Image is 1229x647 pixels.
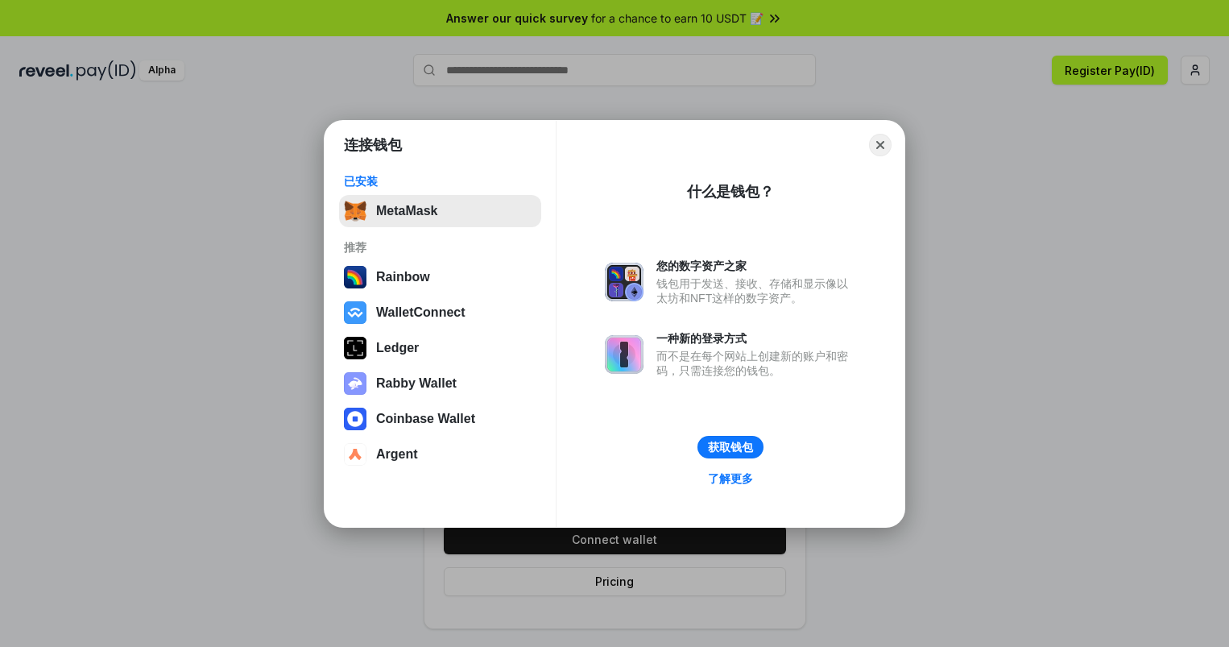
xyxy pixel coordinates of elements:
div: MetaMask [376,204,437,218]
div: 什么是钱包？ [687,182,774,201]
button: Ledger [339,332,541,364]
div: Argent [376,447,418,462]
img: svg+xml,%3Csvg%20xmlns%3D%22http%3A%2F%2Fwww.w3.org%2F2000%2Fsvg%22%20width%3D%2228%22%20height%3... [344,337,366,359]
div: 推荐 [344,240,536,255]
div: Coinbase Wallet [376,412,475,426]
button: Rabby Wallet [339,367,541,400]
div: Rainbow [376,270,430,284]
button: WalletConnect [339,297,541,329]
button: Close [869,134,892,156]
div: 获取钱包 [708,440,753,454]
img: svg+xml,%3Csvg%20xmlns%3D%22http%3A%2F%2Fwww.w3.org%2F2000%2Fsvg%22%20fill%3D%22none%22%20viewBox... [344,372,366,395]
img: svg+xml,%3Csvg%20xmlns%3D%22http%3A%2F%2Fwww.w3.org%2F2000%2Fsvg%22%20fill%3D%22none%22%20viewBox... [605,263,643,301]
div: 已安装 [344,174,536,189]
img: svg+xml,%3Csvg%20width%3D%2228%22%20height%3D%2228%22%20viewBox%3D%220%200%2028%2028%22%20fill%3D... [344,408,366,430]
img: svg+xml,%3Csvg%20width%3D%2228%22%20height%3D%2228%22%20viewBox%3D%220%200%2028%2028%22%20fill%3D... [344,301,366,324]
div: Rabby Wallet [376,376,457,391]
div: WalletConnect [376,305,466,320]
button: Rainbow [339,261,541,293]
div: 钱包用于发送、接收、存储和显示像以太坊和NFT这样的数字资产。 [656,276,856,305]
div: 了解更多 [708,471,753,486]
img: svg+xml,%3Csvg%20xmlns%3D%22http%3A%2F%2Fwww.w3.org%2F2000%2Fsvg%22%20fill%3D%22none%22%20viewBox... [605,335,643,374]
div: Ledger [376,341,419,355]
img: svg+xml,%3Csvg%20width%3D%2228%22%20height%3D%2228%22%20viewBox%3D%220%200%2028%2028%22%20fill%3D... [344,443,366,466]
a: 了解更多 [698,468,763,489]
div: 一种新的登录方式 [656,331,856,346]
div: 您的数字资产之家 [656,259,856,273]
img: svg+xml,%3Csvg%20fill%3D%22none%22%20height%3D%2233%22%20viewBox%3D%220%200%2035%2033%22%20width%... [344,200,366,222]
button: Coinbase Wallet [339,403,541,435]
div: 而不是在每个网站上创建新的账户和密码，只需连接您的钱包。 [656,349,856,378]
button: Argent [339,438,541,471]
h1: 连接钱包 [344,135,402,155]
img: svg+xml,%3Csvg%20width%3D%22120%22%20height%3D%22120%22%20viewBox%3D%220%200%20120%20120%22%20fil... [344,266,366,288]
button: MetaMask [339,195,541,227]
button: 获取钱包 [697,436,763,458]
